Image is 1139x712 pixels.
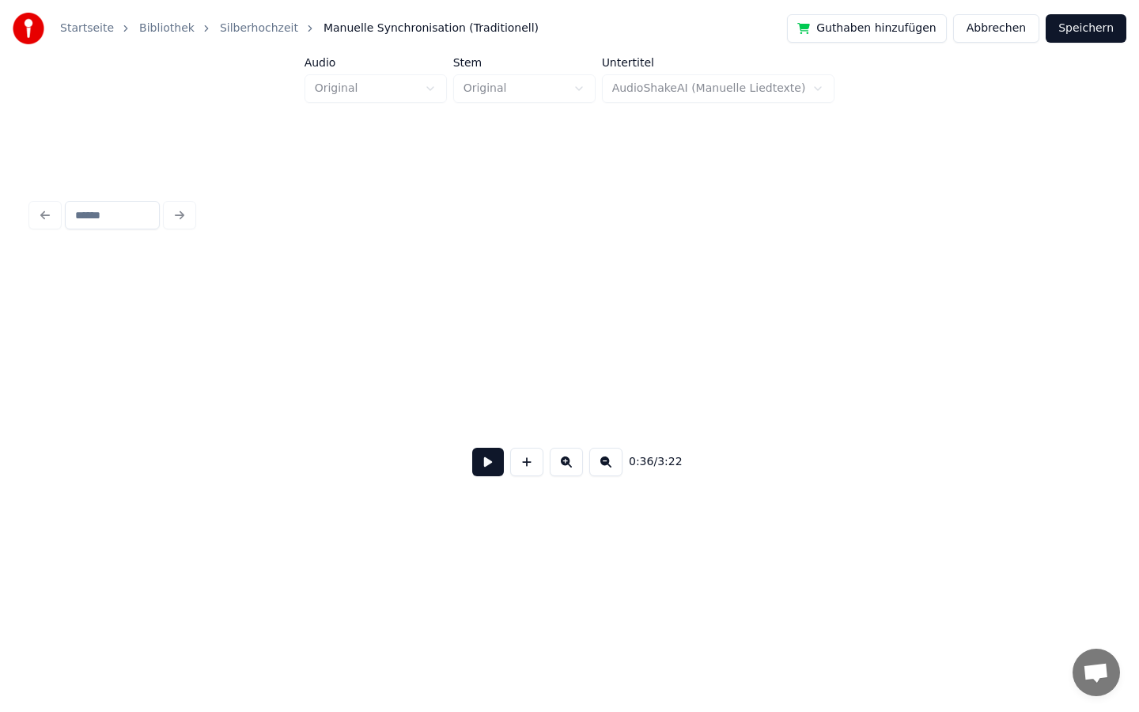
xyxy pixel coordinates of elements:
[602,57,835,68] label: Untertitel
[629,454,667,470] div: /
[1046,14,1126,43] button: Speichern
[657,454,682,470] span: 3:22
[60,21,539,36] nav: breadcrumb
[787,14,947,43] button: Guthaben hinzufügen
[953,14,1039,43] button: Abbrechen
[324,21,539,36] span: Manuelle Synchronisation (Traditionell)
[1073,649,1120,696] div: Chat öffnen
[139,21,195,36] a: Bibliothek
[305,57,447,68] label: Audio
[13,13,44,44] img: youka
[629,454,653,470] span: 0:36
[220,21,298,36] a: Silberhochzeit
[453,57,596,68] label: Stem
[60,21,114,36] a: Startseite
